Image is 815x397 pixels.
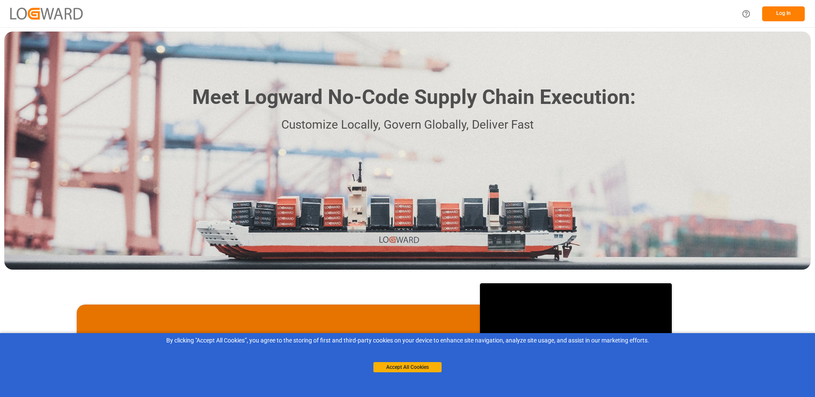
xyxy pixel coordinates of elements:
button: Help Center [737,4,756,23]
h1: Meet Logward No-Code Supply Chain Execution: [192,82,636,112]
img: Logward_new_orange.png [10,8,83,19]
div: By clicking "Accept All Cookies”, you agree to the storing of first and third-party cookies on yo... [6,336,809,345]
button: Log In [762,6,805,21]
button: Accept All Cookies [373,362,442,372]
p: Start with a brief introductory video! If you still need some orientation email us at , or schedu... [98,331,459,357]
p: Customize Locally, Govern Globally, Deliver Fast [179,115,636,135]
